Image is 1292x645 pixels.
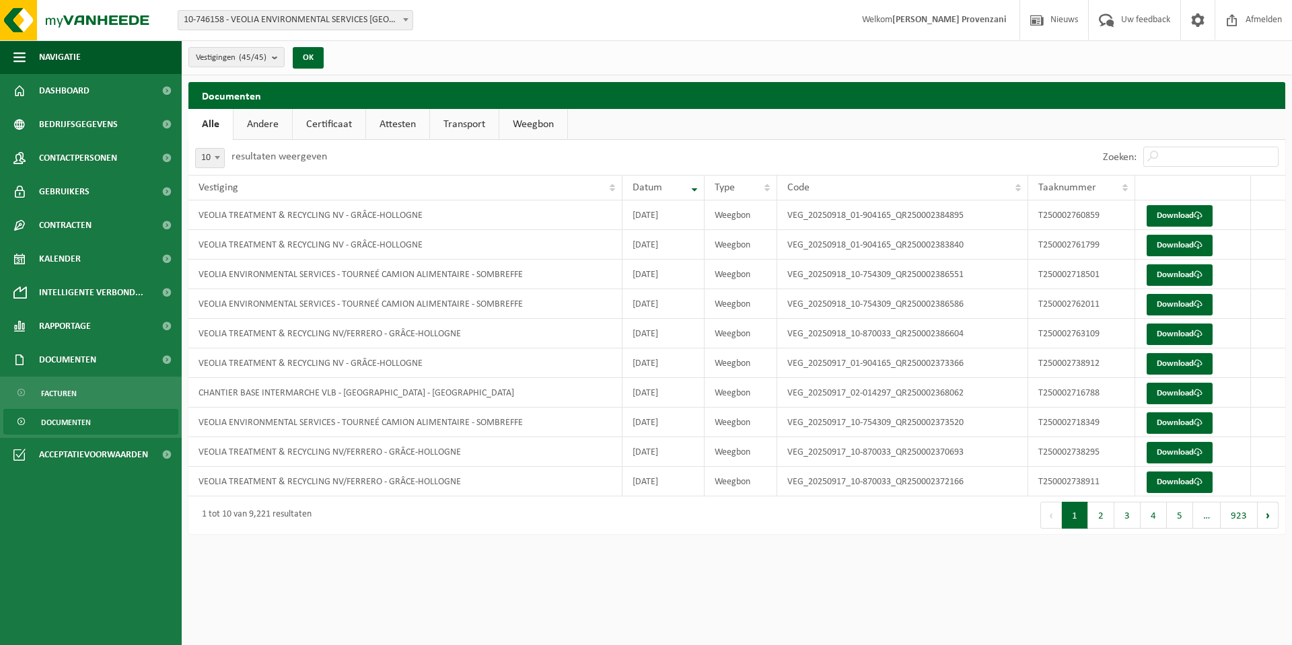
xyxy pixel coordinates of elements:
[188,467,622,496] td: VEOLIA TREATMENT & RECYCLING NV/FERRERO - GRÂCE-HOLLOGNE
[231,151,327,162] label: resultaten weergeven
[1167,502,1193,529] button: 5
[430,109,499,140] a: Transport
[622,200,705,230] td: [DATE]
[39,343,96,377] span: Documenten
[1088,502,1114,529] button: 2
[622,408,705,437] td: [DATE]
[1141,502,1167,529] button: 4
[777,348,1028,378] td: VEG_20250917_01-904165_QR250002373366
[705,467,777,496] td: Weegbon
[777,289,1028,319] td: VEG_20250918_10-754309_QR250002386586
[777,408,1028,437] td: VEG_20250917_10-754309_QR250002373520
[1147,471,1213,493] a: Download
[1028,378,1135,408] td: T250002716788
[188,348,622,378] td: VEOLIA TREATMENT & RECYCLING NV - GRÂCE-HOLLOGNE
[1147,383,1213,404] a: Download
[1147,294,1213,315] a: Download
[1028,200,1135,230] td: T250002760859
[1147,205,1213,227] a: Download
[1028,230,1135,260] td: T250002761799
[705,289,777,319] td: Weegbon
[787,182,810,193] span: Code
[1147,353,1213,375] a: Download
[188,289,622,319] td: VEOLIA ENVIRONMENTAL SERVICES - TOURNEÉ CAMION ALIMENTAIRE - SOMBREFFE
[705,437,777,467] td: Weegbon
[1147,442,1213,463] a: Download
[705,408,777,437] td: Weegbon
[3,380,178,406] a: Facturen
[1028,467,1135,496] td: T250002738911
[3,409,178,434] a: Documenten
[705,319,777,348] td: Weegbon
[1147,264,1213,286] a: Download
[622,289,705,319] td: [DATE]
[195,503,312,527] div: 1 tot 10 van 9,221 resultaten
[234,109,292,140] a: Andere
[622,260,705,289] td: [DATE]
[39,208,92,242] span: Contracten
[777,437,1028,467] td: VEG_20250917_10-870033_QR250002370693
[188,200,622,230] td: VEOLIA TREATMENT & RECYCLING NV - GRÂCE-HOLLOGNE
[39,309,91,343] span: Rapportage
[1028,348,1135,378] td: T250002738912
[39,438,148,471] span: Acceptatievoorwaarden
[633,182,662,193] span: Datum
[499,109,567,140] a: Weegbon
[188,378,622,408] td: CHANTIER BASE INTERMARCHE VLB - [GEOGRAPHIC_DATA] - [GEOGRAPHIC_DATA]
[1062,502,1088,529] button: 1
[188,319,622,348] td: VEOLIA TREATMENT & RECYCLING NV/FERRERO - GRÂCE-HOLLOGNE
[188,47,285,67] button: Vestigingen(45/45)
[1221,502,1258,529] button: 923
[705,260,777,289] td: Weegbon
[239,53,266,62] count: (45/45)
[777,378,1028,408] td: VEG_20250917_02-014297_QR250002368062
[188,408,622,437] td: VEOLIA ENVIRONMENTAL SERVICES - TOURNEÉ CAMION ALIMENTAIRE - SOMBREFFE
[1028,319,1135,348] td: T250002763109
[41,381,77,406] span: Facturen
[777,319,1028,348] td: VEG_20250918_10-870033_QR250002386604
[196,149,224,167] span: 10
[892,15,1006,25] strong: [PERSON_NAME] Provenzani
[196,48,266,68] span: Vestigingen
[1114,502,1141,529] button: 3
[1147,324,1213,345] a: Download
[777,467,1028,496] td: VEG_20250917_10-870033_QR250002372166
[39,40,81,74] span: Navigatie
[622,230,705,260] td: [DATE]
[1193,502,1221,529] span: …
[188,260,622,289] td: VEOLIA ENVIRONMENTAL SERVICES - TOURNEÉ CAMION ALIMENTAIRE - SOMBREFFE
[188,230,622,260] td: VEOLIA TREATMENT & RECYCLING NV - GRÂCE-HOLLOGNE
[1258,502,1279,529] button: Next
[188,82,1285,108] h2: Documenten
[715,182,735,193] span: Type
[622,378,705,408] td: [DATE]
[1147,412,1213,434] a: Download
[199,182,238,193] span: Vestiging
[39,108,118,141] span: Bedrijfsgegevens
[1040,502,1062,529] button: Previous
[1028,289,1135,319] td: T250002762011
[39,276,143,309] span: Intelligente verbond...
[293,109,365,140] a: Certificaat
[705,230,777,260] td: Weegbon
[366,109,429,140] a: Attesten
[1038,182,1096,193] span: Taaknummer
[39,242,81,276] span: Kalender
[188,109,233,140] a: Alle
[195,148,225,168] span: 10
[1103,152,1137,163] label: Zoeken:
[178,10,413,30] span: 10-746158 - VEOLIA ENVIRONMENTAL SERVICES WALLONIE - GRÂCE-HOLLOGNE
[188,437,622,467] td: VEOLIA TREATMENT & RECYCLING NV/FERRERO - GRÂCE-HOLLOGNE
[39,74,89,108] span: Dashboard
[178,11,412,30] span: 10-746158 - VEOLIA ENVIRONMENTAL SERVICES WALLONIE - GRÂCE-HOLLOGNE
[777,230,1028,260] td: VEG_20250918_01-904165_QR250002383840
[39,141,117,175] span: Contactpersonen
[705,348,777,378] td: Weegbon
[41,410,91,435] span: Documenten
[777,200,1028,230] td: VEG_20250918_01-904165_QR250002384895
[39,175,89,208] span: Gebruikers
[622,437,705,467] td: [DATE]
[1147,235,1213,256] a: Download
[1028,437,1135,467] td: T250002738295
[1028,260,1135,289] td: T250002718501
